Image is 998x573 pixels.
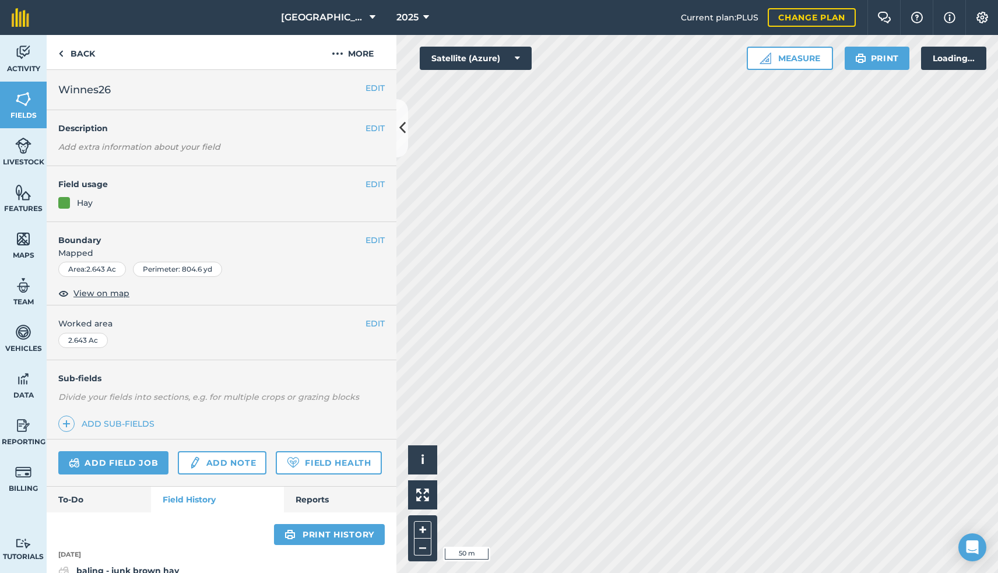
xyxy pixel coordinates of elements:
a: Add note [178,451,266,474]
a: Add field job [58,451,168,474]
img: svg+xml;base64,PD94bWwgdmVyc2lvbj0iMS4wIiBlbmNvZGluZz0idXRmLTgiPz4KPCEtLSBHZW5lcmF0b3I6IEFkb2JlIE... [15,417,31,434]
div: Open Intercom Messenger [958,533,986,561]
img: svg+xml;base64,PHN2ZyB4bWxucz0iaHR0cDovL3d3dy53My5vcmcvMjAwMC9zdmciIHdpZHRoPSI1NiIgaGVpZ2h0PSI2MC... [15,90,31,108]
img: svg+xml;base64,PHN2ZyB4bWxucz0iaHR0cDovL3d3dy53My5vcmcvMjAwMC9zdmciIHdpZHRoPSI1NiIgaGVpZ2h0PSI2MC... [15,230,31,248]
a: Change plan [768,8,856,27]
p: [DATE] [47,550,396,560]
button: Measure [747,47,833,70]
div: Loading... [921,47,986,70]
img: svg+xml;base64,PHN2ZyB4bWxucz0iaHR0cDovL3d3dy53My5vcmcvMjAwMC9zdmciIHdpZHRoPSIxNyIgaGVpZ2h0PSIxNy... [944,10,955,24]
img: svg+xml;base64,PD94bWwgdmVyc2lvbj0iMS4wIiBlbmNvZGluZz0idXRmLTgiPz4KPCEtLSBHZW5lcmF0b3I6IEFkb2JlIE... [15,137,31,154]
img: Two speech bubbles overlapping with the left bubble in the forefront [877,12,891,23]
button: – [414,539,431,556]
span: [GEOGRAPHIC_DATA] [281,10,365,24]
button: EDIT [366,178,385,191]
button: View on map [58,286,129,300]
h4: Field usage [58,178,366,191]
div: Perimeter : 804.6 yd [133,262,222,277]
a: Field Health [276,451,381,474]
div: 2.643 Ac [58,333,108,348]
img: svg+xml;base64,PD94bWwgdmVyc2lvbj0iMS4wIiBlbmNvZGluZz0idXRmLTgiPz4KPCEtLSBHZW5lcmF0b3I6IEFkb2JlIE... [15,324,31,341]
img: svg+xml;base64,PD94bWwgdmVyc2lvbj0iMS4wIiBlbmNvZGluZz0idXRmLTgiPz4KPCEtLSBHZW5lcmF0b3I6IEFkb2JlIE... [15,277,31,294]
button: EDIT [366,234,385,247]
button: EDIT [366,122,385,135]
button: Print [845,47,910,70]
a: Add sub-fields [58,416,159,432]
img: A cog icon [975,12,989,23]
div: Area : 2.643 Ac [58,262,126,277]
a: Back [47,35,107,69]
span: i [421,452,424,467]
button: i [408,445,437,474]
img: A question mark icon [910,12,924,23]
img: fieldmargin Logo [12,8,29,27]
img: svg+xml;base64,PD94bWwgdmVyc2lvbj0iMS4wIiBlbmNvZGluZz0idXRmLTgiPz4KPCEtLSBHZW5lcmF0b3I6IEFkb2JlIE... [69,456,80,470]
img: svg+xml;base64,PD94bWwgdmVyc2lvbj0iMS4wIiBlbmNvZGluZz0idXRmLTgiPz4KPCEtLSBHZW5lcmF0b3I6IEFkb2JlIE... [15,463,31,481]
span: Current plan : PLUS [681,11,758,24]
img: svg+xml;base64,PD94bWwgdmVyc2lvbj0iMS4wIiBlbmNvZGluZz0idXRmLTgiPz4KPCEtLSBHZW5lcmF0b3I6IEFkb2JlIE... [188,456,201,470]
div: Hay [77,196,93,209]
img: svg+xml;base64,PHN2ZyB4bWxucz0iaHR0cDovL3d3dy53My5vcmcvMjAwMC9zdmciIHdpZHRoPSIyMCIgaGVpZ2h0PSIyNC... [332,47,343,61]
img: svg+xml;base64,PHN2ZyB4bWxucz0iaHR0cDovL3d3dy53My5vcmcvMjAwMC9zdmciIHdpZHRoPSIxOCIgaGVpZ2h0PSIyNC... [58,286,69,300]
span: 2025 [396,10,419,24]
a: Field History [151,487,283,512]
span: View on map [73,287,129,300]
button: EDIT [366,317,385,330]
img: svg+xml;base64,PD94bWwgdmVyc2lvbj0iMS4wIiBlbmNvZGluZz0idXRmLTgiPz4KPCEtLSBHZW5lcmF0b3I6IEFkb2JlIE... [15,44,31,61]
em: Add extra information about your field [58,142,220,152]
img: svg+xml;base64,PHN2ZyB4bWxucz0iaHR0cDovL3d3dy53My5vcmcvMjAwMC9zdmciIHdpZHRoPSI5IiBoZWlnaHQ9IjI0Ii... [58,47,64,61]
a: Reports [284,487,396,512]
button: More [309,35,396,69]
button: EDIT [366,82,385,94]
img: svg+xml;base64,PHN2ZyB4bWxucz0iaHR0cDovL3d3dy53My5vcmcvMjAwMC9zdmciIHdpZHRoPSIxOSIgaGVpZ2h0PSIyNC... [855,51,866,65]
h4: Boundary [47,222,366,247]
img: svg+xml;base64,PHN2ZyB4bWxucz0iaHR0cDovL3d3dy53My5vcmcvMjAwMC9zdmciIHdpZHRoPSI1NiIgaGVpZ2h0PSI2MC... [15,184,31,201]
a: Print history [274,524,385,545]
img: svg+xml;base64,PHN2ZyB4bWxucz0iaHR0cDovL3d3dy53My5vcmcvMjAwMC9zdmciIHdpZHRoPSIxOSIgaGVpZ2h0PSIyNC... [284,528,296,542]
span: Mapped [47,247,396,259]
img: Four arrows, one pointing top left, one top right, one bottom right and the last bottom left [416,488,429,501]
h4: Sub-fields [47,372,396,385]
img: Ruler icon [760,52,771,64]
img: svg+xml;base64,PD94bWwgdmVyc2lvbj0iMS4wIiBlbmNvZGluZz0idXRmLTgiPz4KPCEtLSBHZW5lcmF0b3I6IEFkb2JlIE... [15,370,31,388]
em: Divide your fields into sections, e.g. for multiple crops or grazing blocks [58,392,359,402]
button: Satellite (Azure) [420,47,532,70]
h4: Description [58,122,385,135]
img: svg+xml;base64,PD94bWwgdmVyc2lvbj0iMS4wIiBlbmNvZGluZz0idXRmLTgiPz4KPCEtLSBHZW5lcmF0b3I6IEFkb2JlIE... [15,538,31,549]
img: svg+xml;base64,PHN2ZyB4bWxucz0iaHR0cDovL3d3dy53My5vcmcvMjAwMC9zdmciIHdpZHRoPSIxNCIgaGVpZ2h0PSIyNC... [62,417,71,431]
span: Winnes26 [58,82,111,98]
a: To-Do [47,487,151,512]
span: Worked area [58,317,385,330]
button: + [414,521,431,539]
